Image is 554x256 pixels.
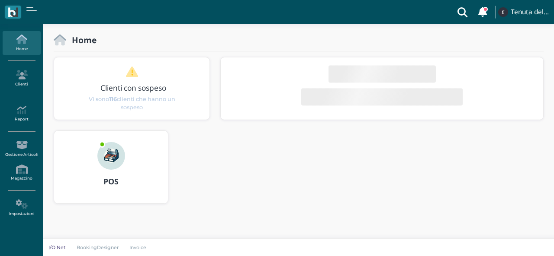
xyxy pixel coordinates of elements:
a: Clienti [3,66,40,90]
b: POS [103,176,119,186]
div: 1 / 1 [54,57,210,120]
img: ... [498,7,508,17]
h2: Home [66,35,97,44]
a: ... POS [54,130,168,214]
h3: Clienti con sospeso [72,84,195,92]
span: Vi sono clienti che hanno un sospeso [86,95,178,111]
a: ... Tenuta del Barco [497,2,549,22]
img: ... [97,142,125,170]
a: Magazzino [3,161,40,185]
a: Home [3,31,40,55]
img: logo [8,7,18,17]
a: Impostazioni [3,196,40,220]
h4: Tenuta del Barco [511,9,549,16]
a: Clienti con sospeso Vi sono116clienti che hanno un sospeso [71,66,193,111]
iframe: Help widget launcher [493,229,547,249]
a: Report [3,102,40,126]
b: 116 [109,95,117,102]
a: Gestione Articoli [3,137,40,161]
